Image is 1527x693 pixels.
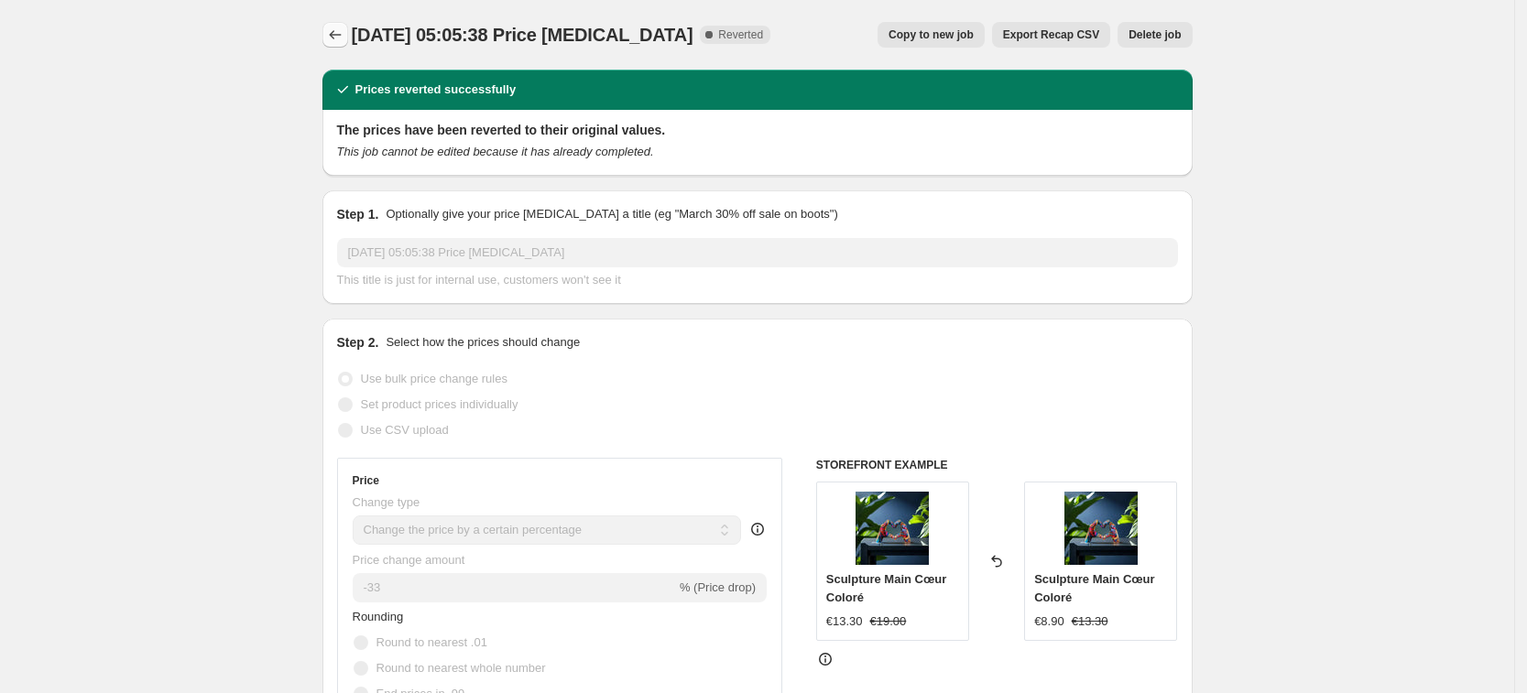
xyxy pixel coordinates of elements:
h6: STOREFRONT EXAMPLE [816,458,1178,472]
span: This title is just for internal use, customers won't see it [337,273,621,287]
span: Sculpture Main Cœur Coloré [826,572,946,604]
span: Set product prices individually [361,397,518,411]
input: -15 [353,573,676,602]
span: Sculpture Main Cœur Coloré [1034,572,1154,604]
button: Export Recap CSV [992,22,1110,48]
img: PG_3_80x.webp [1064,492,1138,565]
span: Export Recap CSV [1003,27,1099,42]
span: Change type [353,495,420,509]
p: Optionally give your price [MEDICAL_DATA] a title (eg "March 30% off sale on boots") [386,205,837,223]
h2: Prices reverted successfully [355,81,517,99]
button: Price change jobs [322,22,348,48]
strike: €19.00 [870,612,907,631]
span: [DATE] 05:05:38 Price [MEDICAL_DATA] [352,25,693,45]
span: Round to nearest .01 [376,635,487,649]
button: Copy to new job [878,22,985,48]
button: Delete job [1118,22,1192,48]
span: Round to nearest whole number [376,661,546,675]
div: help [748,520,767,538]
span: Delete job [1129,27,1181,42]
h2: Step 1. [337,205,379,223]
span: % (Price drop) [680,580,756,594]
span: Reverted [718,27,763,42]
div: €13.30 [826,612,863,631]
span: Copy to new job [889,27,974,42]
p: Select how the prices should change [386,333,580,352]
span: Price change amount [353,553,465,567]
h2: Step 2. [337,333,379,352]
h3: Price [353,473,379,488]
span: Use CSV upload [361,423,449,437]
img: PG_3_80x.webp [856,492,929,565]
h2: The prices have been reverted to their original values. [337,121,1178,139]
i: This job cannot be edited because it has already completed. [337,145,654,158]
input: 30% off holiday sale [337,238,1178,267]
span: Use bulk price change rules [361,372,507,385]
strike: €13.30 [1072,612,1108,631]
span: Rounding [353,610,404,623]
div: €8.90 [1034,612,1064,631]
